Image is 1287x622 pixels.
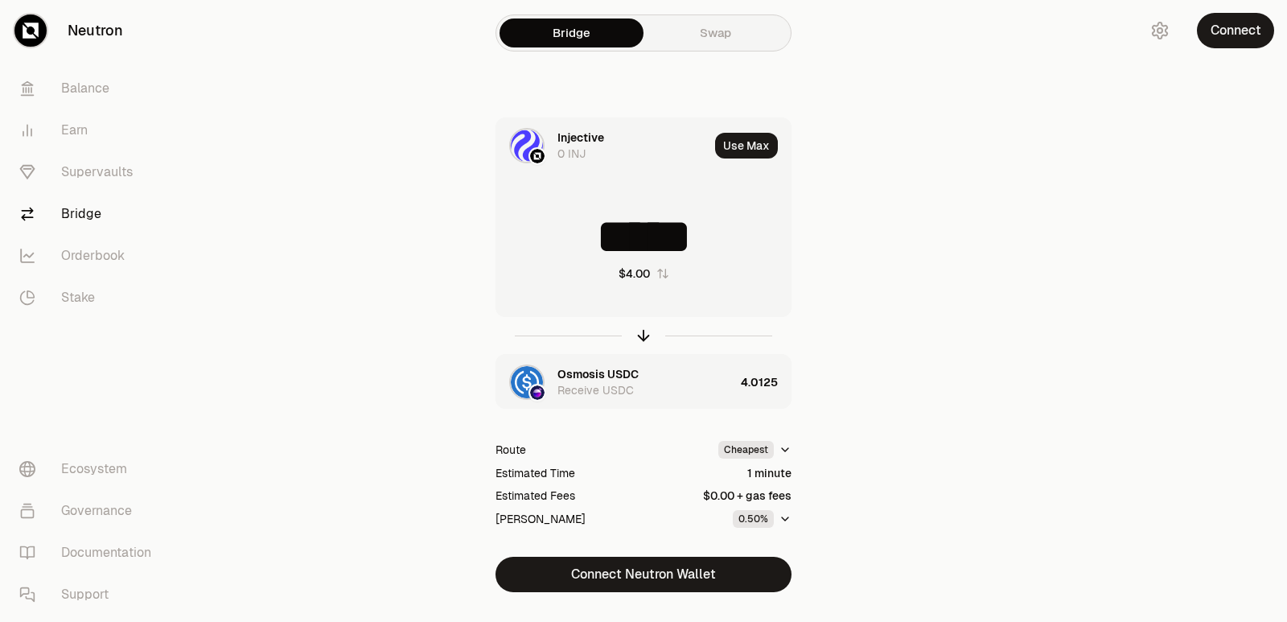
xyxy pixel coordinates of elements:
[733,510,792,528] button: 0.50%
[1197,13,1274,48] button: Connect
[6,151,174,193] a: Supervaults
[495,557,792,592] button: Connect Neutron Wallet
[500,19,643,47] a: Bridge
[6,532,174,574] a: Documentation
[747,465,792,481] div: 1 minute
[511,366,543,398] img: USDC Logo
[495,442,526,458] div: Route
[511,130,543,162] img: INJ Logo
[530,149,545,163] img: Neutron Logo
[643,19,787,47] a: Swap
[6,448,174,490] a: Ecosystem
[495,511,586,527] div: [PERSON_NAME]
[6,193,174,235] a: Bridge
[741,355,791,410] div: 4.0125
[557,382,634,398] div: Receive USDC
[703,488,792,504] div: $0.00 + gas fees
[530,385,545,400] img: Osmosis Logo
[6,277,174,319] a: Stake
[715,133,778,159] button: Use Max
[496,355,791,410] button: USDC LogoOsmosis LogoOsmosis USDCReceive USDC4.0125
[6,574,174,616] a: Support
[557,366,639,382] div: Osmosis USDC
[496,118,709,173] div: INJ LogoNeutron LogoInjective0 INJ
[733,510,774,528] div: 0.50%
[557,146,586,162] div: 0 INJ
[6,109,174,151] a: Earn
[6,490,174,532] a: Governance
[6,235,174,277] a: Orderbook
[496,355,734,410] div: USDC LogoOsmosis LogoOsmosis USDCReceive USDC
[619,266,650,282] div: $4.00
[619,266,669,282] button: $4.00
[495,465,575,481] div: Estimated Time
[718,441,792,459] button: Cheapest
[6,68,174,109] a: Balance
[718,441,774,459] div: Cheapest
[557,130,604,146] div: Injective
[495,488,575,504] div: Estimated Fees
